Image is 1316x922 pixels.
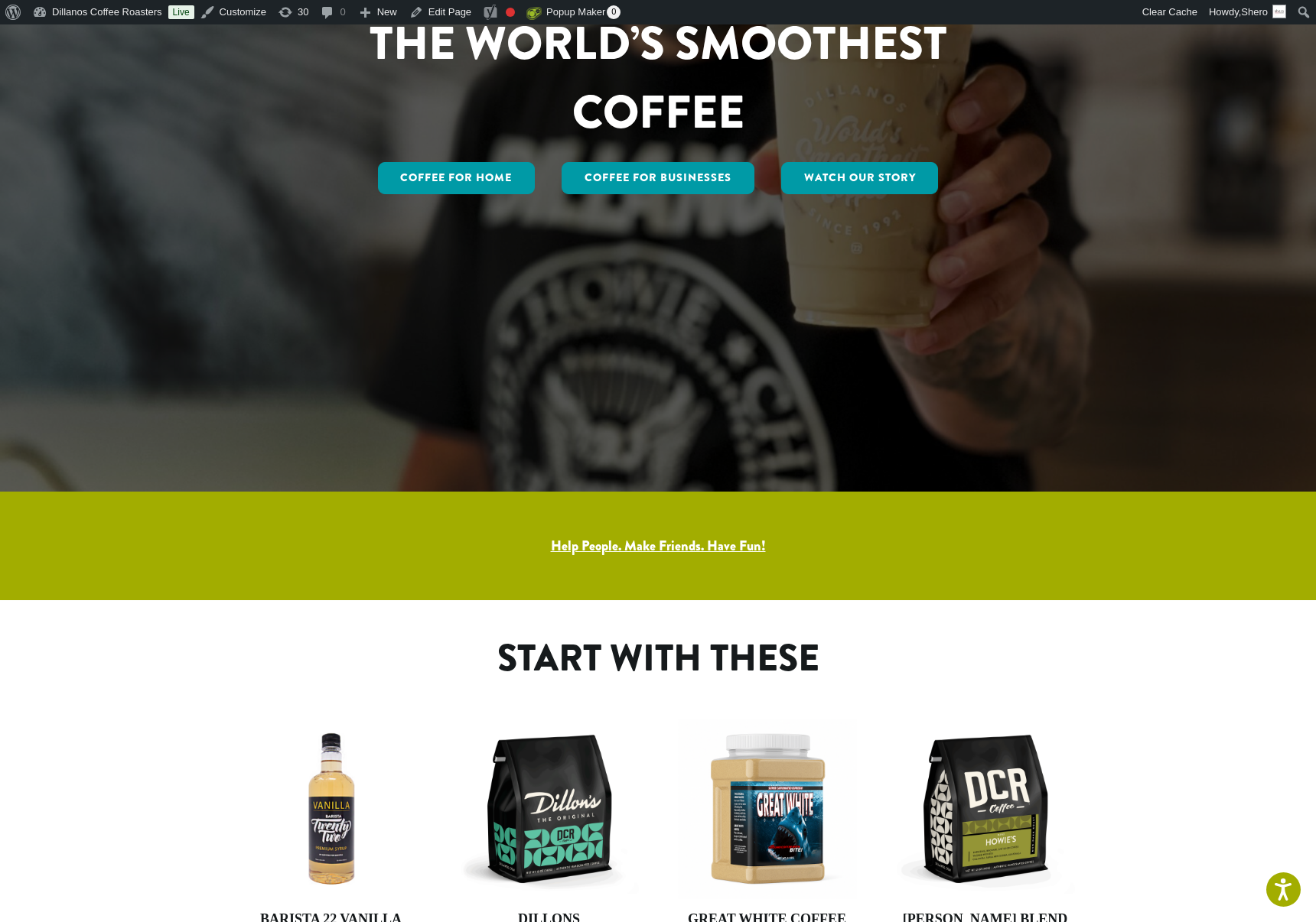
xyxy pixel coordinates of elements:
[459,719,639,899] img: DCR-12oz-Dillons-Stock-scaled.png
[506,8,515,17] div: Focus keyphrase not set
[781,162,939,194] a: Watch Our Story
[562,162,754,194] a: Coffee For Businesses
[378,162,536,194] a: Coffee for Home
[1241,6,1268,18] span: Shero
[551,536,766,556] a: Help People. Make Friends. Have Fun!
[677,719,857,899] img: Great_White_Ground_Espresso_2.png
[331,637,985,681] h1: Start With These
[168,5,194,19] a: Live
[895,719,1075,899] img: DCR-12oz-Howies-Stock-scaled.png
[607,5,621,19] span: 0
[241,719,421,899] img: VANILLA-300x300.png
